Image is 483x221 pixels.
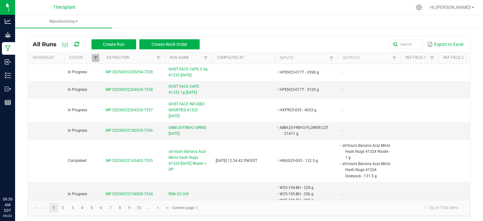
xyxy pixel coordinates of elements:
inline-svg: Inventory [5,72,11,79]
td: - [338,182,401,207]
a: Go to the next page [154,203,163,213]
span: Completed [68,158,86,163]
a: Filter [92,54,99,62]
a: ScheduledSortable [33,55,62,60]
a: Page 3 [68,203,77,213]
span: Go to the last page [165,205,170,210]
a: Page 1 [49,203,58,213]
span: In Progress [68,70,87,74]
a: Run NameSortable [170,55,202,60]
a: ExtractionSortable [107,55,154,60]
a: Manufacturing [15,15,112,28]
span: GHST FACE INFUSED SHORTIES 41322 [DATE] [169,101,208,119]
iframe: Resource center unread badge [19,170,26,177]
span: Go to the next page [156,205,161,210]
p: 09/23 [3,213,12,218]
a: Ref Field 1Sortable [406,55,428,60]
span: MP-20250922154005-7534 [106,192,153,196]
inline-svg: Outbound [5,86,11,92]
p: 09:30 AM EDT [3,196,12,213]
span: [DATE] 12:34:42 PM EDT [216,158,257,163]
a: Page 6 [97,203,106,213]
a: Page 5 [87,203,96,213]
span: In Progress [68,108,87,112]
li: all:hours Banana Acai Mints Hash Nugs 41324 Overpack - 131.5 g [341,161,391,179]
span: GHST FACE VAPE 0.5g 41333 [DATE] [169,66,208,78]
button: Create Run [92,39,136,49]
td: - [338,99,401,122]
span: RSN-25-169 [169,191,189,197]
inline-svg: Analytics [5,18,11,25]
div: All Runs [33,39,204,50]
span: MP-20250922205254-7539 [106,70,153,74]
span: MP-20250922163402-7535 [106,158,153,163]
a: Completed AtSortable [217,55,272,60]
a: Page 2 [58,203,68,213]
a: StatusSortable [69,55,92,60]
li: HPEN25-017T - 3120 g [279,86,328,93]
inline-svg: Reports [5,99,11,106]
span: GHST FACE VAPE 41332 1g [DATE] [169,84,208,96]
td: - [338,81,401,98]
th: Inputs [275,52,338,64]
a: Filter [202,54,209,62]
span: MP-20250922204635-7538 [106,87,153,92]
button: Create Work Order [139,39,200,49]
input: Search [391,40,422,49]
span: Hi, [PERSON_NAME]! [430,5,471,10]
span: MP-20250922182935-7536 [106,128,153,133]
span: Theraplant [53,5,75,10]
span: In Progress [68,87,87,92]
a: Filter [328,54,335,62]
th: Outputs [338,52,401,64]
a: Page 4 [78,203,87,213]
a: Filter [391,54,398,62]
a: Page 8 [115,203,125,213]
span: all:hours Banana Acai Mints Hash Nugs 41324 [DATE] Waste + OP [169,149,208,173]
li: W25-194-BH - 228 g [279,185,328,191]
li: W25-195-BH - 256 g [279,191,328,197]
inline-svg: Manufacturing [5,45,11,52]
span: Create Run [103,42,125,47]
a: Page 10 [135,203,144,213]
a: Filter [155,54,162,62]
span: Create Work Order [152,42,187,47]
div: Manage settings [415,4,423,10]
button: Export to Excel [426,39,465,50]
a: Page 9 [125,203,134,213]
li: HNUG25-003 - 132.5 g [279,157,328,164]
iframe: Resource center [6,171,25,190]
li: HXPR25-035 - 4053 g [279,107,328,113]
inline-svg: Inbound [5,59,11,65]
inline-svg: Grow [5,32,11,38]
span: In Progress [68,192,87,196]
kendo-pager: Current page: 1 [28,200,470,216]
span: ABM-25-FR8H2 GRIND [DATE] [169,125,208,137]
a: Page 7 [106,203,115,213]
li: all:hours Banana Acai Mints Hash Nugs 41324 Waste - 1 g [341,142,391,161]
td: - [338,64,401,81]
li: ABM-25-FR8H2-FLOWER LOT - 21411 g [279,124,328,137]
li: W25-196-BH - 205 g [279,197,328,203]
a: Ref Field 2Sortable [443,55,466,60]
td: - [338,122,401,140]
span: MP-20250922204229-7537 [106,108,153,112]
a: Filter [428,54,436,62]
li: HPEN25-017T - 2998 g [279,69,328,75]
kendo-pager-info: 1 - 30 of 7194 items [202,203,464,213]
a: Page 11 [144,203,153,213]
span: In Progress [68,128,87,133]
a: Go to the last page [163,203,172,213]
span: Manufacturing [15,19,112,24]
